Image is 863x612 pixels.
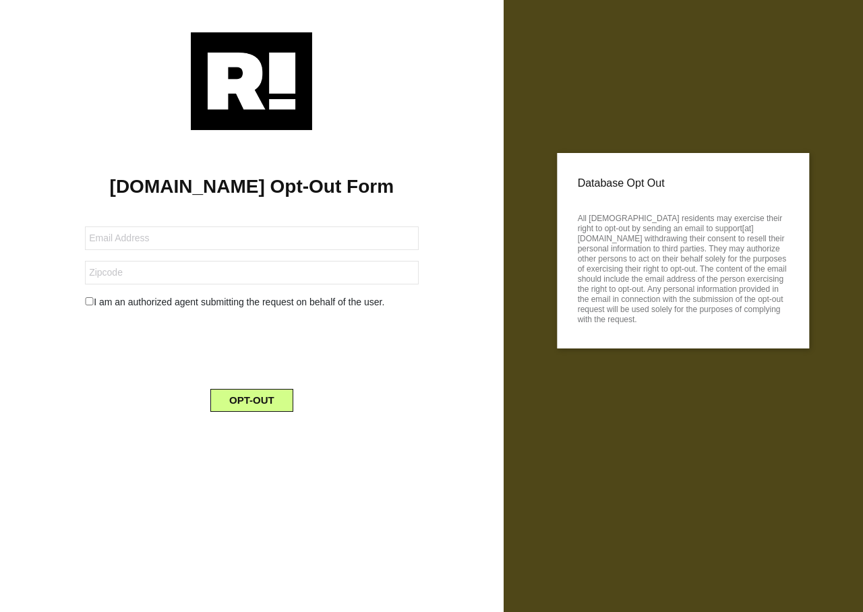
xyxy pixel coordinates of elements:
[210,389,293,412] button: OPT-OUT
[85,226,418,250] input: Email Address
[149,320,354,373] iframe: reCAPTCHA
[85,261,418,284] input: Zipcode
[191,32,312,130] img: Retention.com
[75,295,428,309] div: I am an authorized agent submitting the request on behalf of the user.
[20,175,483,198] h1: [DOMAIN_NAME] Opt-Out Form
[578,210,789,325] p: All [DEMOGRAPHIC_DATA] residents may exercise their right to opt-out by sending an email to suppo...
[578,173,789,193] p: Database Opt Out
